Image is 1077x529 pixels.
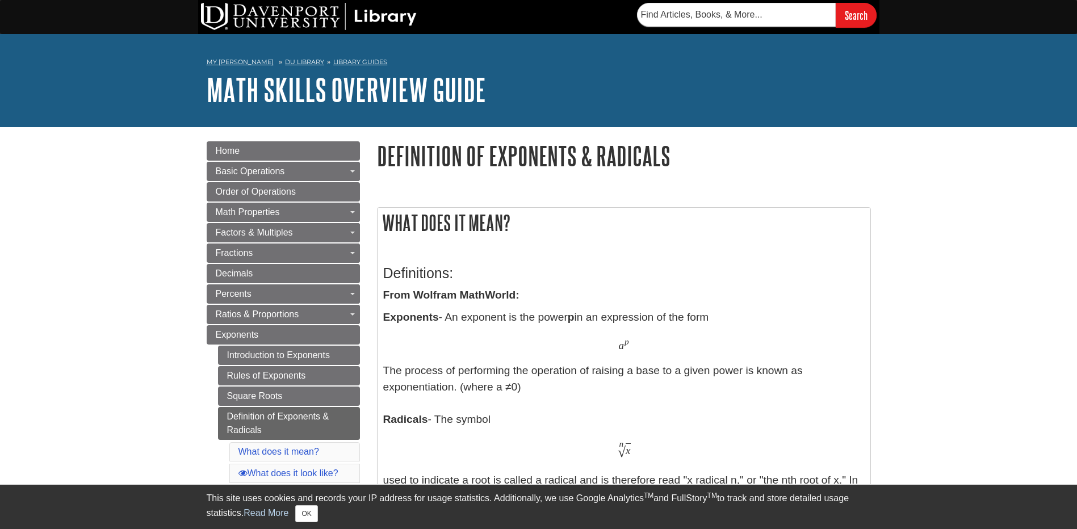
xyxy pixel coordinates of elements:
[218,407,360,440] a: Definition of Exponents & Radicals
[383,265,865,282] h3: Definitions:
[216,146,240,156] span: Home
[207,203,360,222] a: Math Properties
[216,289,252,299] span: Percents
[207,492,871,522] div: This site uses cookies and records your IP address for usage statistics. Additionally, we use Goo...
[707,492,717,499] sup: TM
[216,166,285,176] span: Basic Operations
[377,141,871,170] h1: Definition of Exponents & Radicals
[216,228,293,237] span: Factors & Multiples
[216,268,253,278] span: Decimals
[207,243,360,263] a: Fractions
[207,264,360,283] a: Decimals
[238,468,338,478] a: What does it look like?
[207,141,360,161] a: Home
[218,366,360,385] a: Rules of Exponents
[207,223,360,242] a: Factors & Multiples
[244,508,288,518] a: Read More
[383,289,519,301] strong: From Wolfram MathWorld:
[383,413,428,425] b: Radicals
[216,207,280,217] span: Math Properties
[637,3,877,27] form: Searches DU Library's articles, books, and more
[836,3,877,27] input: Search
[216,309,299,319] span: Ratios & Proportions
[618,339,624,352] span: a
[618,444,626,461] span: √
[216,330,259,339] span: Exponents
[626,444,631,457] span: x
[295,505,317,522] button: Close
[644,492,653,499] sup: TM
[218,346,360,365] a: Introduction to Exponents
[207,162,360,181] a: Basic Operations
[207,305,360,324] a: Ratios & Proportions
[333,58,387,66] a: Library Guides
[201,3,417,30] img: DU Library
[207,57,274,67] a: My [PERSON_NAME]
[378,208,870,238] h2: What does it mean?
[207,54,871,73] nav: breadcrumb
[238,447,319,456] a: What does it mean?
[619,439,624,449] span: n
[207,182,360,201] a: Order of Operations
[383,311,439,323] b: Exponents
[207,284,360,304] a: Percents
[637,3,836,27] input: Find Articles, Books, & More...
[625,337,629,347] span: p
[568,311,575,323] b: p
[216,248,253,258] span: Fractions
[218,387,360,406] a: Square Roots
[207,72,486,107] a: Math Skills Overview Guide
[207,325,360,345] a: Exponents
[216,187,296,196] span: Order of Operations
[285,58,324,66] a: DU Library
